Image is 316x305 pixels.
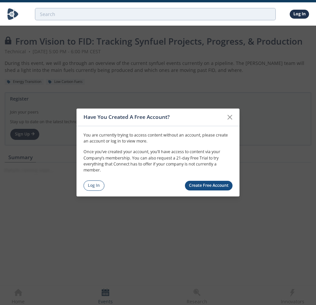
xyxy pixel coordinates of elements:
p: You are currently trying to access content without an account, please create an account or log in... [83,132,233,144]
a: Create Free Account [185,181,233,190]
img: Home [7,8,19,20]
input: Advanced Search [35,8,276,20]
p: Once you’ve created your account, you’ll have access to content via your Company’s membership. Yo... [83,149,233,173]
a: Log In [83,180,104,191]
a: Log In [290,10,309,18]
div: Have You Created A Free Account? [83,111,224,124]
